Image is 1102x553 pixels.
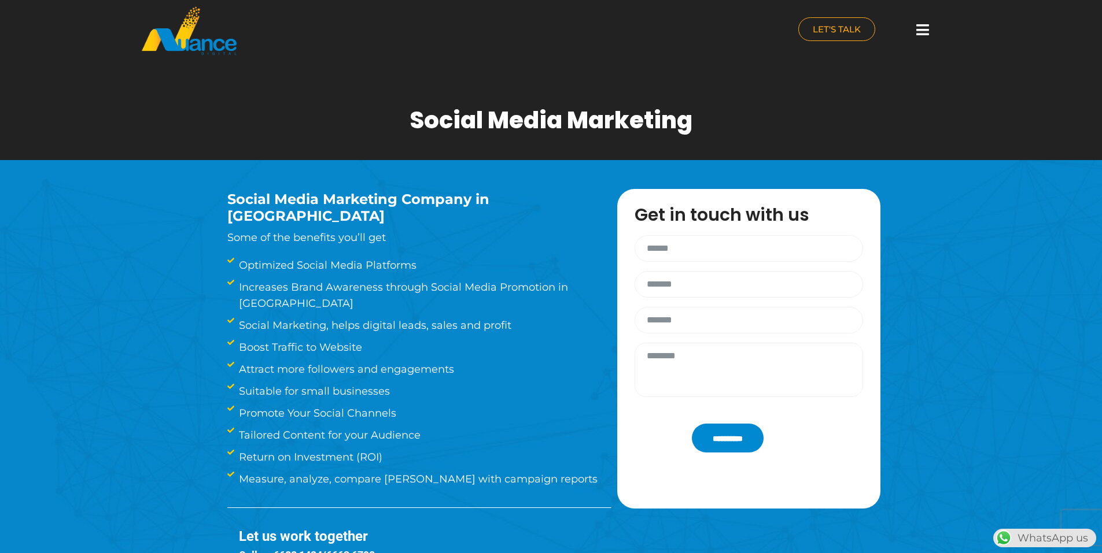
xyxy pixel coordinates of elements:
span: Return on Investment (ROI) [236,449,382,465]
span: Boost Traffic to Website [236,339,362,355]
span: Optimized Social Media Platforms [236,257,417,273]
a: nuance-qatar_logo [141,6,546,56]
span: LET'S TALK [813,25,861,34]
span: Social Marketing, helps digital leads, sales and profit [236,317,511,333]
img: nuance-qatar_logo [141,6,238,56]
h3: Social Media Marketing Company in [GEOGRAPHIC_DATA] [227,191,583,225]
span: Promote Your Social Channels [236,405,396,421]
span: Tailored Content for your Audience [236,427,421,443]
img: WhatsApp [994,529,1013,547]
div: Some of the benefits you’ll get [227,191,583,246]
span: Attract more followers and engagements [236,361,454,377]
div: WhatsApp us [993,529,1096,547]
h1: Social Media Marketing [410,106,692,134]
form: Contact form [629,235,869,452]
span: Measure, analyze, compare [PERSON_NAME] with campaign reports [236,471,598,487]
span: Increases Brand Awareness through Social Media Promotion in [GEOGRAPHIC_DATA] [236,279,611,311]
a: LET'S TALK [798,17,875,41]
a: WhatsAppWhatsApp us [993,532,1096,544]
span: Suitable for small businesses [236,383,390,399]
h3: Get in touch with us [635,206,875,224]
h3: Let us work together [239,528,611,545]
